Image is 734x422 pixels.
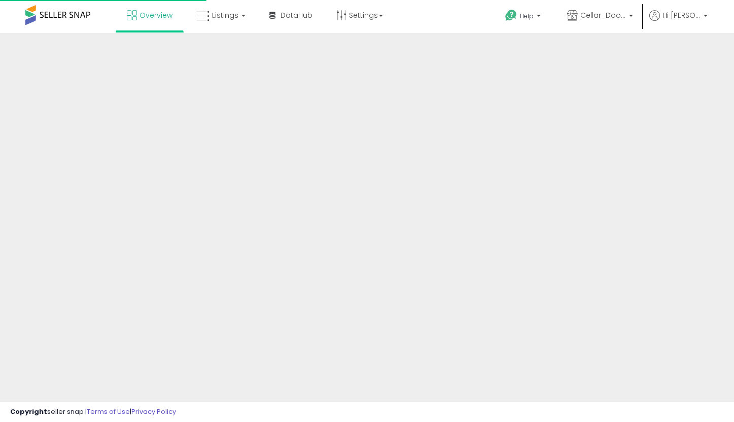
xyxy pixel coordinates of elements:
a: Help [497,2,551,33]
span: DataHub [281,10,312,20]
span: Cellar_Door_Books (Zentra LLC) [GEOGRAPHIC_DATA] [580,10,626,20]
a: Hi [PERSON_NAME] [649,10,708,33]
div: seller snap | | [10,407,176,417]
span: Hi [PERSON_NAME] [662,10,701,20]
span: Help [520,12,534,20]
a: Terms of Use [87,407,130,416]
span: Listings [212,10,238,20]
i: Get Help [505,9,517,22]
strong: Copyright [10,407,47,416]
span: Overview [139,10,172,20]
a: Privacy Policy [131,407,176,416]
